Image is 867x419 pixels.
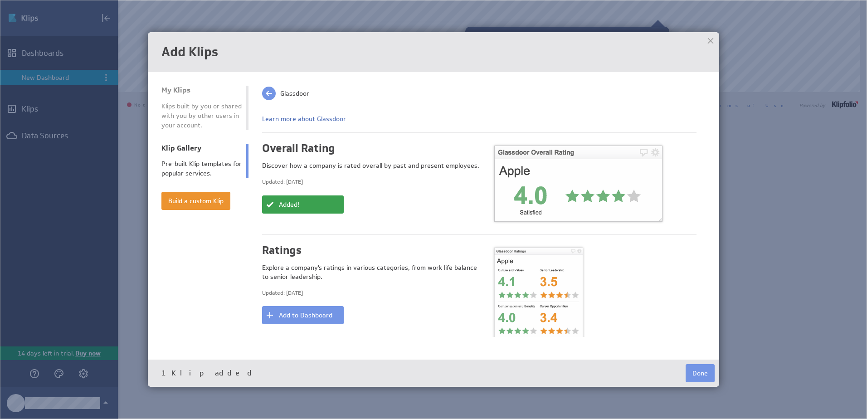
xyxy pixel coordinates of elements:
div: Updated: [DATE] [262,177,479,186]
button: Build a custom Klip [161,192,230,210]
div: Klips built by you or shared with you by other users in your account. [161,102,242,130]
div: Updated: [DATE] [262,288,479,297]
div: Explore a company's ratings in various categories, from work life balance to senior leadership. [262,263,479,281]
span: 1 Klip added [161,369,255,377]
div: Discover how a company is rated overall by past and present employees. [262,161,479,171]
span: Glassdoor [280,89,309,97]
a: Learn more about Glassdoor [262,115,346,123]
button: Add to Dashboard [262,306,344,324]
div: Pre-built Klip templates for popular services. [161,159,242,178]
button: Done [686,364,715,382]
img: image7637754264857003053.png [494,146,662,222]
img: image3173882452852604202.png [494,248,583,384]
div: Klip Gallery [161,144,242,153]
button: Added! [262,195,344,214]
div: My Klips [161,86,242,95]
h1: Add Klips [161,46,706,58]
h1: Ratings [262,244,479,257]
h1: Overall Rating [262,142,479,155]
